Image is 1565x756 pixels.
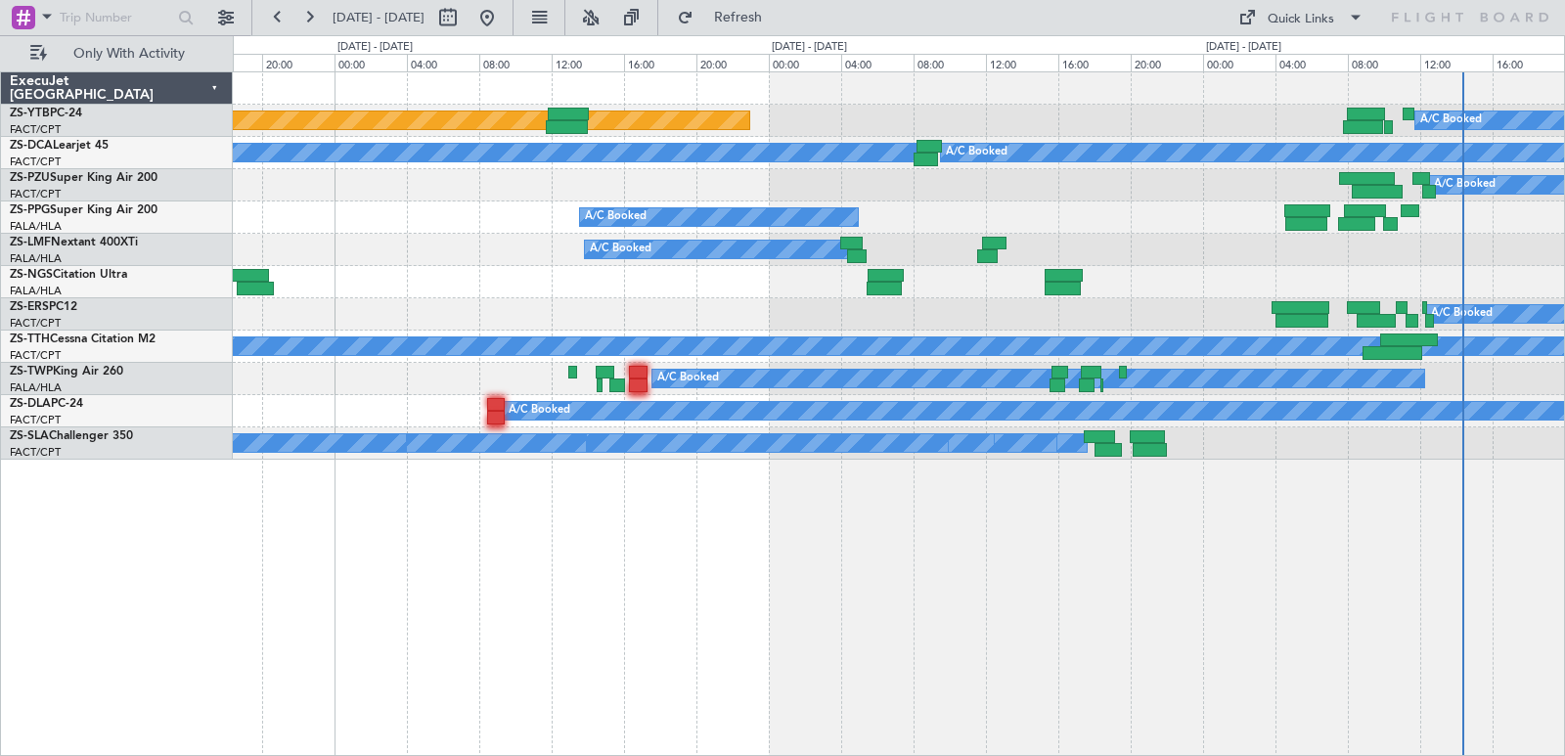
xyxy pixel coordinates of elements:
[333,9,425,26] span: [DATE] - [DATE]
[1206,39,1281,56] div: [DATE] - [DATE]
[10,380,62,395] a: FALA/HLA
[841,54,914,71] div: 04:00
[10,301,77,313] a: ZS-ERSPC12
[10,334,156,345] a: ZS-TTHCessna Citation M2
[10,398,51,410] span: ZS-DLA
[10,301,49,313] span: ZS-ERS
[668,2,785,33] button: Refresh
[10,269,53,281] span: ZS-NGS
[772,39,847,56] div: [DATE] - [DATE]
[10,430,133,442] a: ZS-SLAChallenger 350
[10,366,53,378] span: ZS-TWP
[1058,54,1131,71] div: 16:00
[479,54,552,71] div: 08:00
[10,366,123,378] a: ZS-TWPKing Air 260
[10,348,61,363] a: FACT/CPT
[407,54,479,71] div: 04:00
[262,54,335,71] div: 20:00
[10,334,50,345] span: ZS-TTH
[509,396,570,425] div: A/C Booked
[10,108,82,119] a: ZS-YTBPC-24
[914,54,986,71] div: 08:00
[10,187,61,201] a: FACT/CPT
[1131,54,1203,71] div: 20:00
[10,237,138,248] a: ZS-LMFNextant 400XTi
[10,430,49,442] span: ZS-SLA
[10,204,50,216] span: ZS-PPG
[10,269,127,281] a: ZS-NGSCitation Ultra
[10,413,61,427] a: FACT/CPT
[696,54,769,71] div: 20:00
[10,284,62,298] a: FALA/HLA
[10,172,157,184] a: ZS-PZUSuper King Air 200
[552,54,624,71] div: 12:00
[10,398,83,410] a: ZS-DLAPC-24
[657,364,719,393] div: A/C Booked
[590,235,651,264] div: A/C Booked
[335,54,407,71] div: 00:00
[10,251,62,266] a: FALA/HLA
[10,445,61,460] a: FACT/CPT
[769,54,841,71] div: 00:00
[1420,54,1493,71] div: 12:00
[1203,54,1275,71] div: 00:00
[60,3,172,32] input: Trip Number
[10,237,51,248] span: ZS-LMF
[10,204,157,216] a: ZS-PPGSuper King Air 200
[1493,54,1565,71] div: 16:00
[946,138,1007,167] div: A/C Booked
[986,54,1058,71] div: 12:00
[10,155,61,169] a: FACT/CPT
[585,202,647,232] div: A/C Booked
[697,11,780,24] span: Refresh
[337,39,413,56] div: [DATE] - [DATE]
[1268,10,1334,29] div: Quick Links
[1348,54,1420,71] div: 08:00
[10,140,109,152] a: ZS-DCALearjet 45
[10,108,50,119] span: ZS-YTB
[1434,170,1496,200] div: A/C Booked
[10,140,53,152] span: ZS-DCA
[624,54,696,71] div: 16:00
[1420,106,1482,135] div: A/C Booked
[10,122,61,137] a: FACT/CPT
[51,47,206,61] span: Only With Activity
[1275,54,1348,71] div: 04:00
[10,316,61,331] a: FACT/CPT
[22,38,212,69] button: Only With Activity
[10,219,62,234] a: FALA/HLA
[10,172,50,184] span: ZS-PZU
[1431,299,1493,329] div: A/C Booked
[1229,2,1373,33] button: Quick Links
